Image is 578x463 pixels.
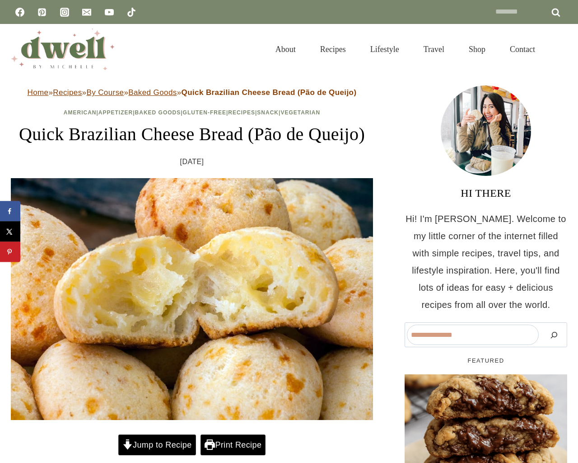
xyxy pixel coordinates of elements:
img: Brazilian Cheese Bread Pao de Quiejo [11,178,373,420]
h1: Quick Brazilian Cheese Bread (Pão de Queijo) [11,121,373,148]
h5: FEATURED [405,356,567,365]
p: Hi! I'm [PERSON_NAME]. Welcome to my little corner of the internet filled with simple recipes, tr... [405,210,567,313]
button: Search [543,325,565,345]
a: Recipes [228,109,255,116]
a: Baked Goods [128,88,177,97]
a: Snack [257,109,279,116]
a: By Course [86,88,124,97]
a: Vegetarian [280,109,320,116]
a: Recipes [308,33,358,65]
a: Facebook [11,3,29,21]
span: | | | | | | [64,109,320,116]
a: Appetizer [98,109,133,116]
a: Instagram [56,3,74,21]
a: YouTube [100,3,118,21]
time: [DATE] [180,155,204,169]
a: About [263,33,308,65]
button: View Search Form [552,42,567,57]
a: Print Recipe [200,435,266,455]
strong: Quick Brazilian Cheese Bread (Pão de Queijo) [182,88,357,97]
img: DWELL by michelle [11,28,115,70]
a: Gluten-Free [183,109,226,116]
a: American [64,109,97,116]
a: Pinterest [33,3,51,21]
a: Baked Goods [135,109,181,116]
a: Contact [498,33,547,65]
a: Lifestyle [358,33,411,65]
a: Shop [457,33,498,65]
a: Email [78,3,96,21]
span: » » » » [28,88,357,97]
a: Jump to Recipe [118,435,196,455]
h3: HI THERE [405,185,567,201]
a: TikTok [122,3,140,21]
a: Travel [411,33,457,65]
a: Recipes [53,88,82,97]
nav: Primary Navigation [263,33,547,65]
a: Home [28,88,49,97]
